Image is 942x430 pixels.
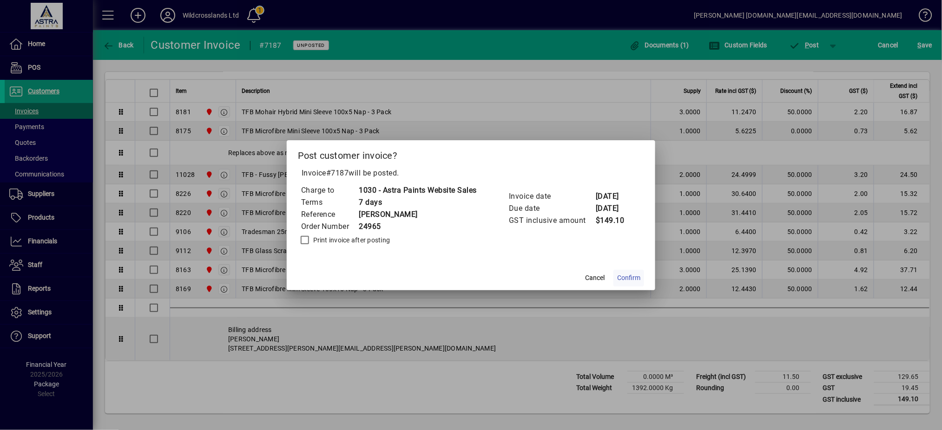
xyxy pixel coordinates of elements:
[595,215,632,227] td: $149.10
[326,169,349,177] span: #7187
[311,235,390,245] label: Print invoice after posting
[580,270,610,287] button: Cancel
[287,140,656,167] h2: Post customer invoice?
[301,221,359,233] td: Order Number
[595,202,632,215] td: [DATE]
[301,208,359,221] td: Reference
[508,190,595,202] td: Invoice date
[298,168,645,179] p: Invoice will be posted .
[508,202,595,215] td: Due date
[301,184,359,196] td: Charge to
[595,190,632,202] td: [DATE]
[613,270,644,287] button: Confirm
[508,215,595,227] td: GST inclusive amount
[359,184,477,196] td: 1030 - Astra Paints Website Sales
[301,196,359,208] td: Terms
[585,273,605,283] span: Cancel
[617,273,640,283] span: Confirm
[359,221,477,233] td: 24965
[359,208,477,221] td: [PERSON_NAME]
[359,196,477,208] td: 7 days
